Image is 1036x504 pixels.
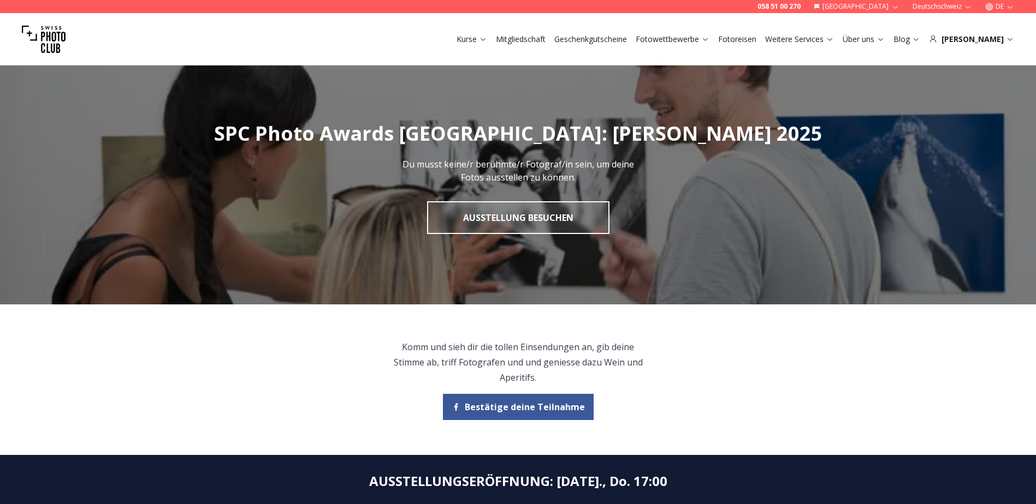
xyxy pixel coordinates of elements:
h2: AUSSTELLUNGSERÖFFNUNG : [DATE]., Do. 17:00 [369,472,667,490]
a: 058 51 00 270 [757,2,801,11]
button: Bestätige deine Teilnahme [443,394,594,420]
button: Geschenkgutscheine [550,32,631,47]
a: Mitgliedschaft [496,34,546,45]
a: Kurse [457,34,487,45]
a: Weitere Services [765,34,834,45]
a: Über uns [843,34,885,45]
button: Fotoreisen [714,32,761,47]
img: Swiss photo club [22,17,66,61]
button: Über uns [838,32,889,47]
button: Blog [889,32,925,47]
a: Fotowettbewerbe [636,34,709,45]
button: Fotowettbewerbe [631,32,714,47]
a: Ausstellung besuchen [427,201,609,234]
a: Fotoreisen [718,34,756,45]
p: Komm und sieh dir die tollen Einsendungen an, gib deine Stimme ab, triff Fotografen und und genie... [393,339,643,385]
a: Blog [893,34,920,45]
div: [PERSON_NAME] [929,34,1014,45]
span: Bestätige deine Teilnahme [465,400,585,413]
button: Kurse [452,32,492,47]
button: Mitgliedschaft [492,32,550,47]
p: Du musst keine/r berühmte/r Fotograf/in sein, um deine Fotos ausstellen zu können. [396,158,641,184]
button: Weitere Services [761,32,838,47]
a: Geschenkgutscheine [554,34,627,45]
